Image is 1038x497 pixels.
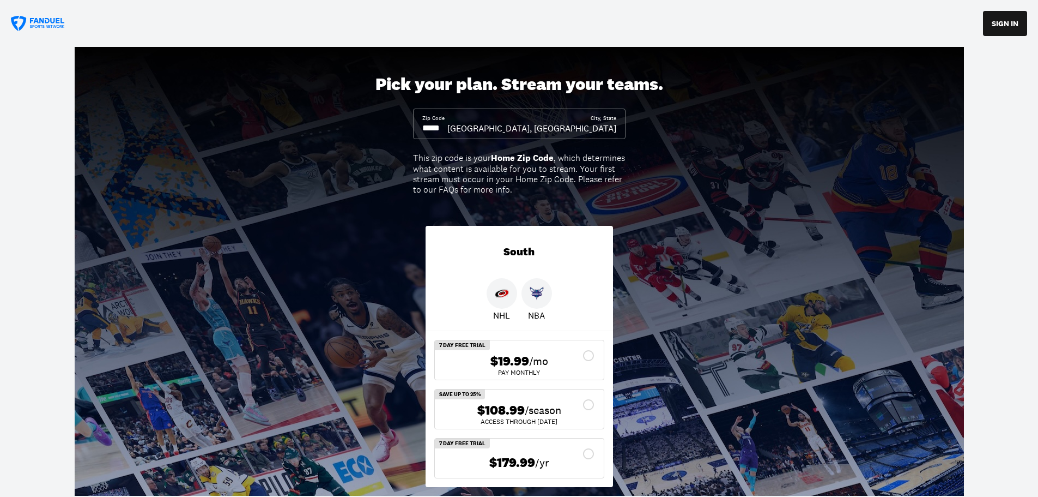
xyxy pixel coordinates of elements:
[375,74,663,95] div: Pick your plan. Stream your teams.
[493,309,510,322] p: NHL
[447,122,616,134] div: [GEOGRAPHIC_DATA], [GEOGRAPHIC_DATA]
[525,403,561,418] span: /season
[529,354,548,369] span: /mo
[490,354,529,369] span: $19.99
[983,11,1027,36] button: SIGN IN
[435,340,490,350] div: 7 Day Free Trial
[426,226,613,278] div: South
[477,403,525,418] span: $108.99
[530,286,544,301] img: Hornets
[528,309,545,322] p: NBA
[444,418,595,425] div: ACCESS THROUGH [DATE]
[435,439,490,448] div: 7 Day Free Trial
[413,153,626,195] div: This zip code is your , which determines what content is available for you to stream. Your first ...
[535,455,549,470] span: /yr
[495,286,509,301] img: Hurricanes
[491,152,554,164] b: Home Zip Code
[591,115,616,122] div: City, State
[435,390,485,399] div: SAVE UP TO 25%
[444,369,595,376] div: Pay Monthly
[489,455,535,471] span: $179.99
[422,115,445,122] div: Zip Code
